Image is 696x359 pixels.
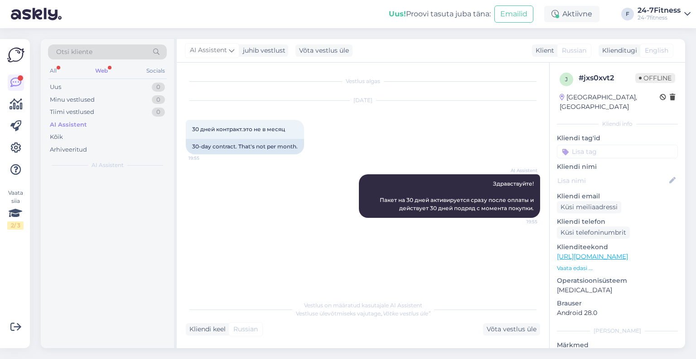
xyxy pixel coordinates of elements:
[233,325,258,334] span: Russian
[50,145,87,154] div: Arhiveeritud
[557,242,678,252] p: Klienditeekond
[557,162,678,172] p: Kliendi nimi
[494,5,533,23] button: Emailid
[190,45,227,55] span: AI Assistent
[599,46,637,55] div: Klienditugi
[557,308,678,318] p: Android 28.0
[152,95,165,104] div: 0
[638,7,681,14] div: 24-7Fitness
[145,65,167,77] div: Socials
[304,302,422,309] span: Vestlus on määratud kasutajale AI Assistent
[295,44,353,57] div: Võta vestlus üle
[638,7,691,21] a: 24-7Fitness24-7fitness
[186,77,540,85] div: Vestlus algas
[50,95,95,104] div: Minu vestlused
[7,221,24,230] div: 2 / 3
[186,325,226,334] div: Kliendi keel
[50,108,94,117] div: Tiimi vestlused
[7,46,24,64] img: Askly Logo
[557,340,678,350] p: Märkmed
[638,14,681,21] div: 24-7fitness
[92,161,124,169] span: AI Assistent
[557,264,678,272] p: Vaata edasi ...
[7,189,24,230] div: Vaata siia
[532,46,554,55] div: Klient
[645,46,668,55] span: English
[560,93,660,112] div: [GEOGRAPHIC_DATA], [GEOGRAPHIC_DATA]
[50,83,61,92] div: Uus
[296,310,430,317] span: Vestluse ülevõtmiseks vajutage
[192,126,285,133] span: 30 дней контракт.это не в месяц
[152,83,165,92] div: 0
[635,73,675,83] span: Offline
[562,46,586,55] span: Russian
[389,10,406,18] b: Uus!
[93,65,110,77] div: Web
[557,226,630,239] div: Küsi telefoninumbrit
[565,76,568,83] span: j
[381,310,430,317] i: „Võtke vestlus üle”
[48,65,58,77] div: All
[56,47,92,57] span: Otsi kliente
[557,201,621,213] div: Küsi meiliaadressi
[557,217,678,226] p: Kliendi telefon
[544,6,599,22] div: Aktiivne
[557,192,678,201] p: Kliendi email
[557,285,678,295] p: [MEDICAL_DATA]
[152,108,165,117] div: 0
[579,73,635,84] div: # jxs0xvt2
[503,218,537,225] span: 19:55
[50,120,87,129] div: AI Assistent
[557,176,667,186] input: Lisa nimi
[557,327,678,335] div: [PERSON_NAME]
[239,46,285,55] div: juhib vestlust
[557,276,678,285] p: Operatsioonisüsteem
[186,96,540,104] div: [DATE]
[50,133,63,142] div: Kõik
[186,139,304,154] div: 30-day contract. That's not per month.
[483,323,540,335] div: Võta vestlus üle
[557,145,678,158] input: Lisa tag
[389,9,491,20] div: Proovi tasuta juba täna:
[557,133,678,143] p: Kliendi tag'id
[557,252,628,261] a: [URL][DOMAIN_NAME]
[557,299,678,308] p: Brauser
[188,155,222,162] span: 19:55
[557,120,678,128] div: Kliendi info
[503,167,537,174] span: AI Assistent
[621,8,634,20] div: F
